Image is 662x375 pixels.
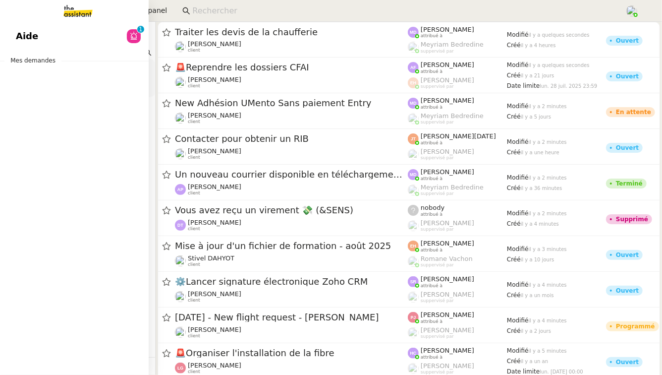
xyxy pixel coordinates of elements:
[421,355,442,360] span: attribué à
[421,319,442,324] span: attribué à
[529,348,567,354] span: il y a 5 minutes
[175,184,186,195] img: svg
[408,149,419,160] img: users%2FoFdbodQ3TgNoWt9kP3GXAs5oaCq1%2Favatar%2Fprofile-pic.png
[408,148,507,161] app-user-label: suppervisé par
[175,183,408,196] app-user-detailed-label: client
[421,204,444,211] span: nobody
[616,109,651,115] div: En attente
[188,262,200,267] span: client
[408,363,419,374] img: users%2FoFdbodQ3TgNoWt9kP3GXAs5oaCq1%2Favatar%2Fprofile-pic.png
[175,206,408,215] span: Vous avez reçu un virement 💸 (&SENS)
[616,359,639,365] div: Ouvert
[408,112,507,125] app-user-label: suppervisé par
[421,275,474,283] span: [PERSON_NAME]
[408,97,507,110] app-user-label: attribué à
[188,155,200,160] span: client
[521,43,556,48] span: il y a 4 heures
[507,113,521,120] span: Créé
[175,277,408,286] span: ⚙️Lancer signature électronique Zoho CRM
[408,219,507,232] app-user-label: suppervisé par
[188,83,200,89] span: client
[421,26,474,33] span: [PERSON_NAME]
[175,62,186,72] span: 🚨
[507,72,521,79] span: Créé
[421,311,474,318] span: [PERSON_NAME]
[408,76,507,89] app-user-label: suppervisé par
[188,333,200,339] span: client
[507,42,521,49] span: Créé
[521,359,548,364] span: il y a un an
[175,77,186,88] img: users%2FfjlNmCTkLiVoA3HQjY3GA5JXGxb2%2Favatar%2Fstarofservice_97480retdsc0392.png
[137,26,144,33] nz-badge-sup: 1
[188,326,241,333] span: [PERSON_NAME]
[175,326,408,339] app-user-detailed-label: client
[521,150,559,155] span: il y a une heure
[408,185,419,195] img: users%2FaellJyylmXSg4jqeVbanehhyYJm1%2Favatar%2Fprofile-pic%20(4).png
[408,184,507,196] app-user-label: suppervisé par
[175,220,186,231] img: svg
[521,186,562,191] span: il y a 36 minutes
[529,62,590,68] span: il y a quelques secondes
[408,204,507,217] app-user-label: attribué à
[507,82,540,89] span: Date limite
[616,216,648,222] div: Supprimé
[421,112,484,120] span: Meyriam Bedredine
[529,175,567,181] span: il y a 2 minutes
[188,369,200,375] span: client
[188,48,200,53] span: client
[408,276,419,287] img: svg
[421,140,442,146] span: attribué à
[421,227,454,232] span: suppervisé par
[421,148,474,155] span: [PERSON_NAME]
[188,226,200,232] span: client
[408,169,419,180] img: svg
[421,291,474,298] span: [PERSON_NAME]
[421,219,474,227] span: [PERSON_NAME]
[188,183,241,190] span: [PERSON_NAME]
[421,298,454,304] span: suppervisé par
[408,27,419,38] img: svg
[408,98,419,109] img: svg
[175,28,408,37] span: Traiter les devis de la chaufferie
[175,147,408,160] app-user-detailed-label: client
[421,176,442,182] span: attribué à
[507,358,521,365] span: Créé
[421,255,473,262] span: Romane Vachon
[507,292,521,299] span: Créé
[408,362,507,375] app-user-label: suppervisé par
[507,347,529,354] span: Modifié
[529,318,567,323] span: il y a 4 minutes
[175,254,408,267] app-user-detailed-label: client
[188,290,241,298] span: [PERSON_NAME]
[408,61,507,74] app-user-label: attribué à
[408,77,419,88] img: svg
[521,328,551,334] span: il y a 2 jours
[421,212,442,217] span: attribué à
[188,119,200,125] span: client
[175,113,186,124] img: users%2FDBF5gIzOT6MfpzgDQC7eMkIK8iA3%2Favatar%2Fd943ca6c-06ba-4e73-906b-d60e05e423d3
[408,256,419,267] img: users%2FyQfMwtYgTqhRP2YHWHmG2s2LYaD3%2Favatar%2Fprofile-pic.png
[421,41,484,48] span: Meyriam Bedredine
[175,76,408,89] app-user-detailed-label: client
[529,211,567,216] span: il y a 2 minutes
[408,275,507,288] app-user-label: attribué à
[408,41,507,54] app-user-label: suppervisé par
[421,326,474,334] span: [PERSON_NAME]
[421,49,454,54] span: suppervisé par
[507,246,529,252] span: Modifié
[421,97,474,104] span: [PERSON_NAME]
[188,147,241,155] span: [PERSON_NAME]
[408,168,507,181] app-user-label: attribué à
[408,241,419,251] img: svg
[616,323,655,329] div: Programmé
[408,240,507,252] app-user-label: attribué à
[507,31,529,38] span: Modifié
[408,220,419,231] img: users%2FoFdbodQ3TgNoWt9kP3GXAs5oaCq1%2Favatar%2Fprofile-pic.png
[421,283,442,289] span: attribué à
[175,362,408,375] app-user-detailed-label: client
[408,312,419,323] img: svg
[408,132,507,145] app-user-label: attribué à
[529,139,567,145] span: il y a 2 minutes
[175,99,408,108] span: New Adhésion UMento Sans paiement Entry
[175,290,408,303] app-user-detailed-label: client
